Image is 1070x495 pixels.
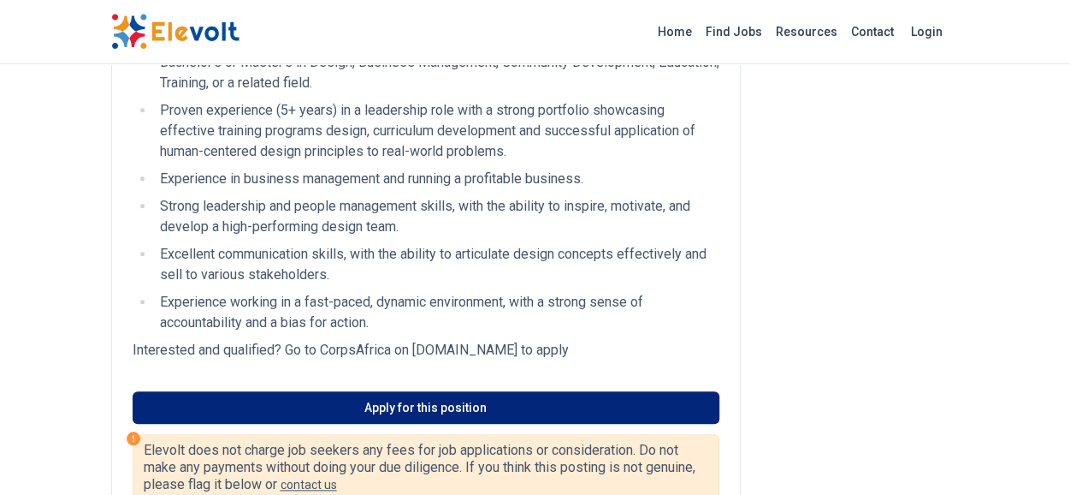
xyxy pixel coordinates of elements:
[651,18,699,45] a: Home
[133,340,719,361] p: Interested and qualified? Go to CorpsAfrica on [DOMAIN_NAME] to apply
[901,15,953,49] a: Login
[111,14,239,50] img: Elevolt
[984,413,1070,495] iframe: Chat Widget
[144,442,708,493] p: Elevolt does not charge job seekers any fees for job applications or consideration. Do not make a...
[155,100,719,162] li: Proven experience (5+ years) in a leadership role with a strong portfolio showcasing effective tr...
[769,18,844,45] a: Resources
[155,169,719,189] li: Experience in business management and running a profitable business.
[281,478,337,492] a: contact us
[155,196,719,237] li: Strong leadership and people management skills, with the ability to inspire, motivate, and develo...
[133,391,719,424] a: Apply for this position
[699,18,769,45] a: Find Jobs
[155,52,719,93] li: Bachelor’s or Master’s in Design, Business Management, Community Development, Education, Training...
[844,18,901,45] a: Contact
[155,292,719,333] li: Experience working in a fast-paced, dynamic environment, with a strong sense of accountability an...
[155,244,719,285] li: Excellent communication skills, with the ability to articulate design concepts effectively and se...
